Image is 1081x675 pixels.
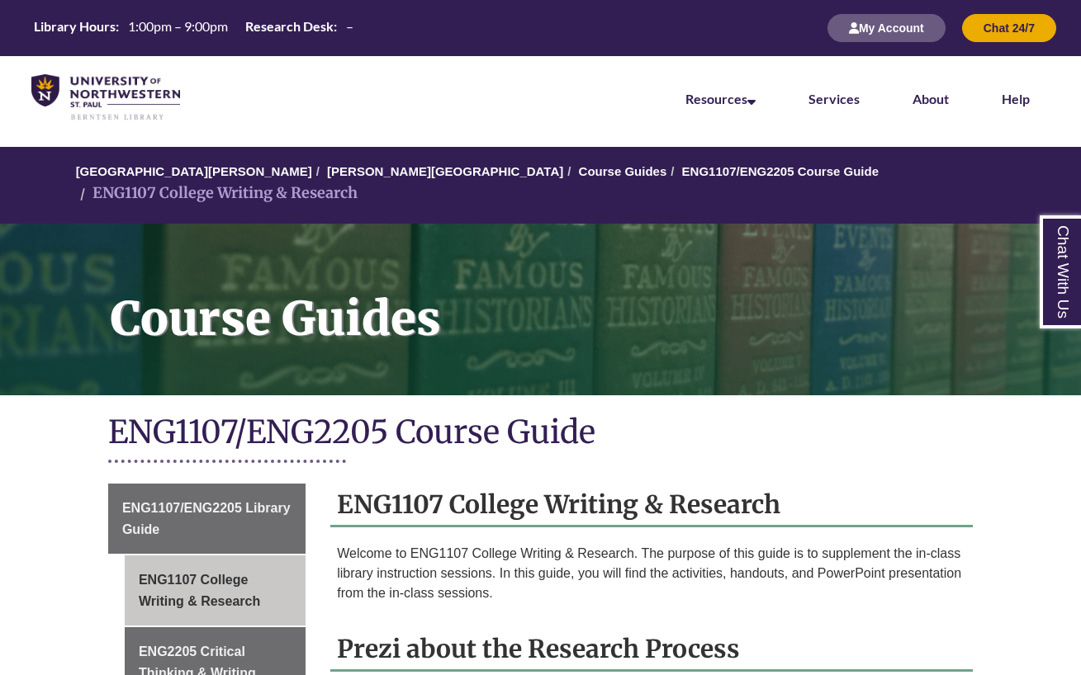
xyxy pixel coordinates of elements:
[827,21,946,35] a: My Account
[330,628,973,672] h2: Prezi about the Research Process
[327,164,563,178] a: [PERSON_NAME][GEOGRAPHIC_DATA]
[962,14,1056,42] button: Chat 24/7
[108,412,973,456] h1: ENG1107/ENG2205 Course Guide
[579,164,667,178] a: Course Guides
[913,91,949,106] a: About
[682,164,879,178] a: ENG1107/ENG2205 Course Guide
[962,21,1056,35] a: Chat 24/7
[125,555,306,625] a: ENG1107 College Writing & Research
[1002,91,1030,106] a: Help
[239,17,339,35] th: Research Desk:
[827,14,946,42] button: My Account
[128,18,228,34] span: 1:00pm – 9:00pm
[76,182,358,205] li: ENG1107 College Writing & Research
[76,164,312,178] a: [GEOGRAPHIC_DATA][PERSON_NAME]
[27,17,121,35] th: Library Hours:
[808,91,860,106] a: Services
[337,544,966,603] p: Welcome to ENG1107 College Writing & Research. The purpose of this guide is to supplement the in-...
[31,74,180,121] img: UNWSP Library Logo
[346,18,353,34] span: –
[27,17,360,40] a: Hours Today
[330,484,973,527] h2: ENG1107 College Writing & Research
[92,224,1081,374] h1: Course Guides
[108,484,306,554] a: ENG1107/ENG2205 Library Guide
[685,91,756,106] a: Resources
[27,17,360,38] table: Hours Today
[122,501,291,536] span: ENG1107/ENG2205 Library Guide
